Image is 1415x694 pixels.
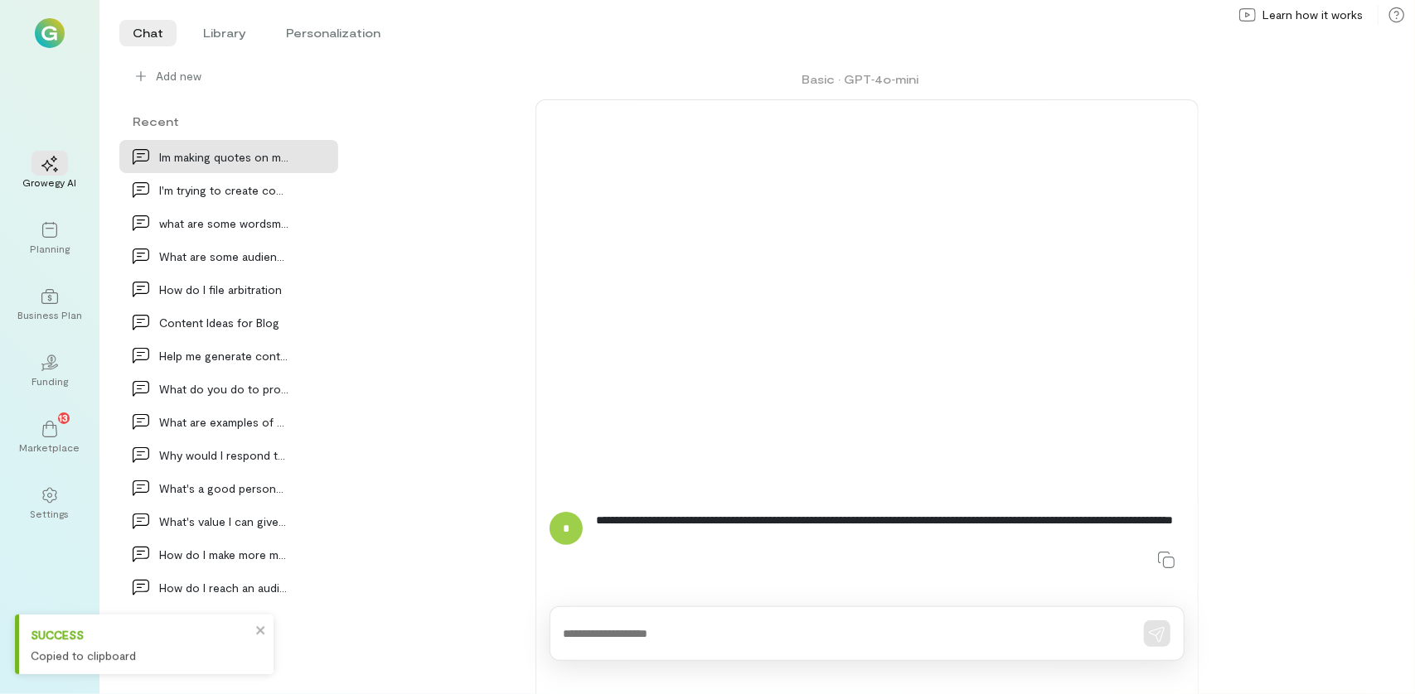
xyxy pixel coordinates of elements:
div: Recent [119,113,338,130]
div: How do I reach an audience for men's suicide? [159,579,288,596]
div: Copied to clipboard [31,647,250,664]
div: Planning [30,242,70,255]
span: 13 [60,410,69,425]
div: Business Plan [17,308,82,321]
li: Library [190,20,259,46]
a: Marketplace [20,407,80,467]
div: Marketplace [20,441,80,454]
div: Settings [31,507,70,520]
div: what are some wordsmithing words to use for marke… [159,214,288,232]
div: Growegy AI [23,176,77,189]
div: Funding [31,374,68,388]
a: Planning [20,209,80,268]
li: Chat [119,20,177,46]
div: What's value I can give to my viewers in the form… [159,513,288,530]
span: Add new [156,68,325,84]
div: Why would I respond to the haters comments on soc… [159,446,288,464]
div: How do I file arbitration [159,281,288,298]
div: What are examples of evergreen content for person… [159,413,288,431]
div: What are some audiences that are interested in re… [159,248,288,265]
div: I'm trying to create content for swimming for can… [159,181,288,199]
li: Personalization [273,20,394,46]
a: Business Plan [20,275,80,335]
button: close [255,621,267,639]
div: Help me generate content ideas for my blog that a… [159,347,288,364]
div: How do I make more money out of $160? [159,546,288,563]
a: Growegy AI [20,142,80,202]
a: Settings [20,474,80,533]
div: Im making quotes on make time matter and need to… [159,148,288,166]
div: What's a good personal branding subjects to cover… [159,480,288,497]
div: Content Ideas for Blog [159,314,288,331]
span: Learn how it works [1262,7,1363,23]
div: Success [31,626,250,643]
a: Funding [20,341,80,401]
div: What do you do to promote local events [159,380,288,398]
